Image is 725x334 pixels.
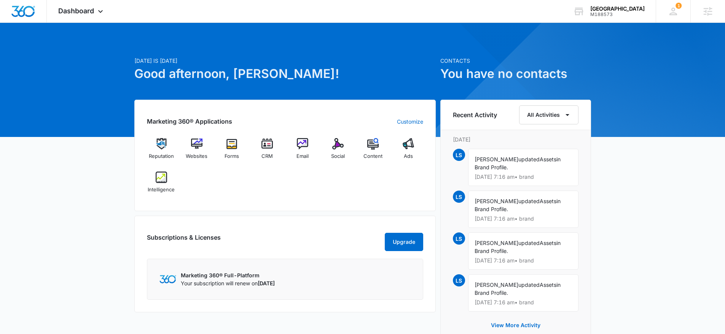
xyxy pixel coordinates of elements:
[540,282,556,288] span: Assets
[590,6,645,12] div: account name
[453,232,465,245] span: LS
[147,138,176,165] a: Reputation
[182,138,211,165] a: Websites
[323,138,352,165] a: Social
[159,275,176,283] img: Marketing 360 Logo
[453,191,465,203] span: LS
[475,216,572,221] p: [DATE] 7:16 am • brand
[147,233,221,248] h2: Subscriptions & Licenses
[475,174,572,180] p: [DATE] 7:16 am • brand
[147,117,232,126] h2: Marketing 360® Applications
[404,153,413,160] span: Ads
[148,186,175,194] span: Intelligence
[147,172,176,199] a: Intelligence
[540,156,556,162] span: Assets
[359,138,388,165] a: Content
[134,57,436,65] p: [DATE] is [DATE]
[331,153,345,160] span: Social
[181,271,275,279] p: Marketing 360® Full-Platform
[261,153,273,160] span: CRM
[475,156,518,162] span: [PERSON_NAME]
[440,65,591,83] h1: You have no contacts
[518,198,540,204] span: updated
[217,138,247,165] a: Forms
[296,153,309,160] span: Email
[186,153,207,160] span: Websites
[540,240,556,246] span: Assets
[676,3,682,9] span: 1
[453,149,465,161] span: LS
[453,110,497,119] h6: Recent Activity
[149,153,174,160] span: Reputation
[58,7,94,15] span: Dashboard
[394,138,423,165] a: Ads
[363,153,382,160] span: Content
[258,280,275,286] span: [DATE]
[225,153,239,160] span: Forms
[475,300,572,305] p: [DATE] 7:16 am • brand
[518,282,540,288] span: updated
[518,156,540,162] span: updated
[676,3,682,9] div: notifications count
[440,57,591,65] p: Contacts
[385,233,423,251] button: Upgrade
[590,12,645,17] div: account id
[181,279,275,287] p: Your subscription will renew on
[397,118,423,126] a: Customize
[453,274,465,286] span: LS
[519,105,578,124] button: All Activities
[475,198,518,204] span: [PERSON_NAME]
[453,135,578,143] p: [DATE]
[475,282,518,288] span: [PERSON_NAME]
[518,240,540,246] span: updated
[134,65,436,83] h1: Good afternoon, [PERSON_NAME]!
[475,258,572,263] p: [DATE] 7:16 am • brand
[475,240,518,246] span: [PERSON_NAME]
[288,138,317,165] a: Email
[253,138,282,165] a: CRM
[540,198,556,204] span: Assets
